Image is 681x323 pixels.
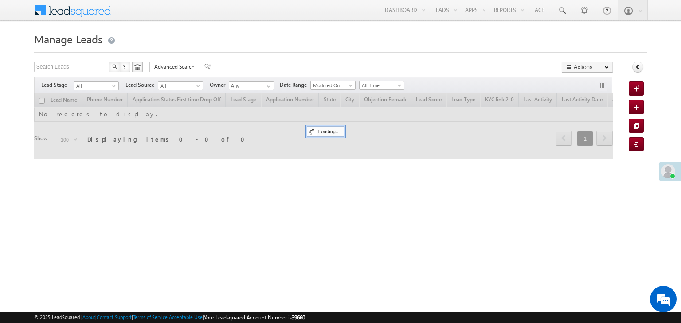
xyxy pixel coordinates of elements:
span: Lead Stage [41,81,74,89]
span: All [158,82,200,90]
span: Your Leadsquared Account Number is [204,314,305,321]
img: Search [112,64,117,69]
span: Owner [210,81,229,89]
span: ? [123,63,127,70]
a: All [158,81,203,90]
button: Actions [562,62,613,73]
a: Terms of Service [133,314,168,320]
span: All [74,82,116,90]
span: Advanced Search [154,63,197,71]
span: © 2025 LeadSquared | | | | | [34,313,305,322]
button: ? [120,62,130,72]
a: Contact Support [97,314,132,320]
span: Lead Source [125,81,158,89]
span: Date Range [280,81,310,89]
div: Loading... [307,126,344,137]
a: Show All Items [262,82,273,91]
span: Manage Leads [34,32,102,46]
a: All [74,81,119,90]
a: Acceptable Use [169,314,203,320]
a: About [82,314,95,320]
input: Type to Search [229,81,274,90]
a: All Time [359,81,404,90]
span: 39660 [292,314,305,321]
span: All Time [360,81,402,89]
span: Modified On [311,81,353,89]
a: Modified On [310,81,356,90]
